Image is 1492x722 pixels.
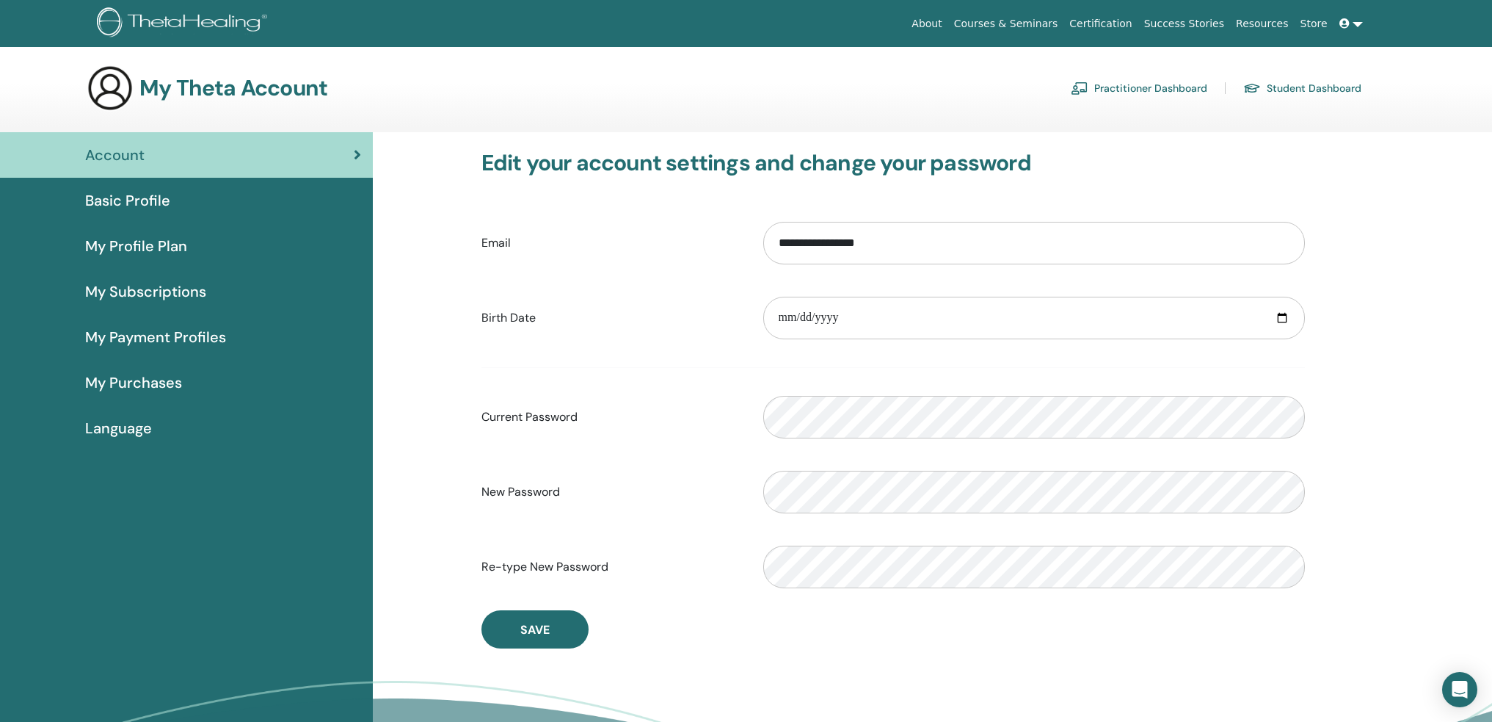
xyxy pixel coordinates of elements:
[470,478,752,506] label: New Password
[87,65,134,112] img: generic-user-icon.jpg
[906,10,947,37] a: About
[85,326,226,348] span: My Payment Profiles
[481,610,589,649] button: Save
[139,75,327,101] h3: My Theta Account
[85,372,182,394] span: My Purchases
[481,150,1305,176] h3: Edit your account settings and change your password
[1295,10,1333,37] a: Store
[1243,76,1361,100] a: Student Dashboard
[1243,82,1261,95] img: graduation-cap.svg
[470,304,752,332] label: Birth Date
[470,553,752,581] label: Re-type New Password
[97,7,272,40] img: logo.png
[1071,82,1088,95] img: chalkboard-teacher.svg
[1063,10,1138,37] a: Certification
[470,403,752,431] label: Current Password
[520,622,550,638] span: Save
[85,417,152,439] span: Language
[85,281,206,303] span: My Subscriptions
[1442,672,1477,707] div: Open Intercom Messenger
[85,144,145,166] span: Account
[470,229,752,257] label: Email
[85,235,187,257] span: My Profile Plan
[1071,76,1207,100] a: Practitioner Dashboard
[1230,10,1295,37] a: Resources
[85,189,170,212] span: Basic Profile
[1138,10,1230,37] a: Success Stories
[948,10,1064,37] a: Courses & Seminars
